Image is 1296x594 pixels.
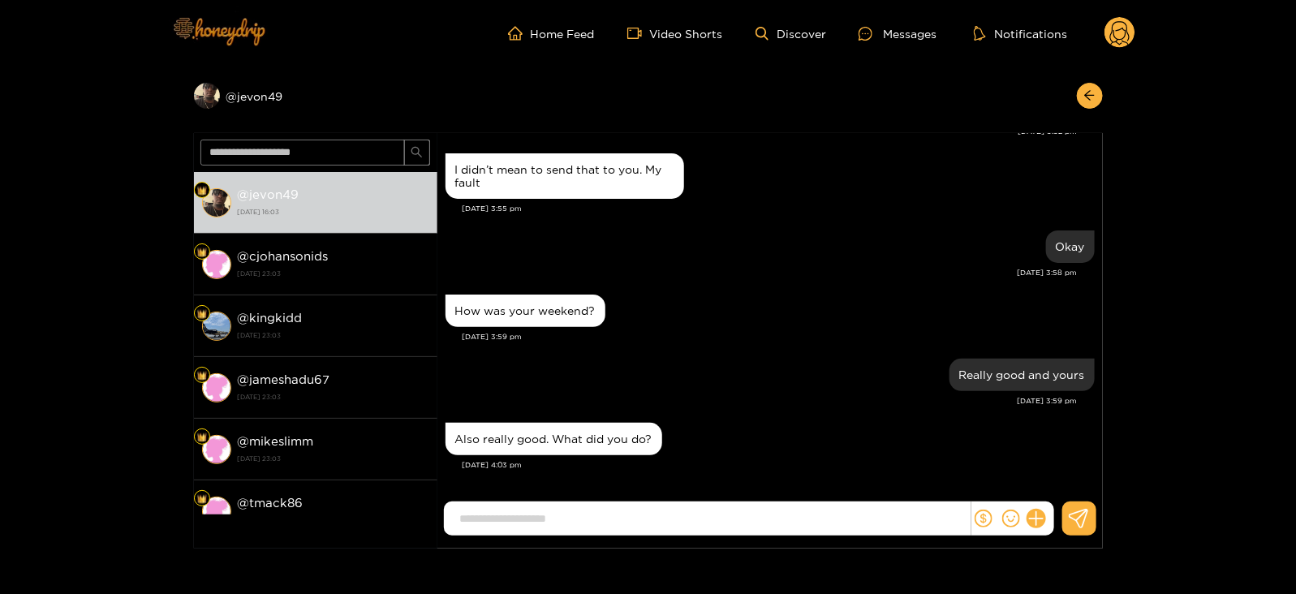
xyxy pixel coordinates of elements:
strong: [DATE] 23:03 [238,513,429,527]
div: I didn’t mean to send that to you. My fault [455,163,674,189]
img: Fan Level [197,247,207,257]
div: How was your weekend? [455,304,596,317]
span: arrow-left [1083,89,1096,103]
strong: [DATE] 23:03 [238,328,429,342]
img: Fan Level [197,494,207,504]
span: home [508,26,531,41]
strong: @ cjohansonids [238,249,329,263]
div: Sep. 23, 3:59 pm [446,295,605,327]
button: Notifications [969,25,1072,41]
img: conversation [202,497,231,526]
strong: [DATE] 23:03 [238,390,429,404]
span: video-camera [627,26,650,41]
div: @jevon49 [194,83,437,109]
img: Fan Level [197,433,207,442]
img: Fan Level [197,186,207,196]
div: Sep. 23, 4:03 pm [446,423,662,455]
div: Messages [859,24,936,43]
img: conversation [202,188,231,217]
span: search [411,146,423,160]
div: Also really good. What did you do? [455,433,652,445]
div: [DATE] 3:55 pm [463,203,1095,214]
strong: @ jameshadu67 [238,372,330,386]
strong: @ tmack86 [238,496,304,510]
button: search [404,140,430,166]
span: smile [1002,510,1020,527]
img: Fan Level [197,309,207,319]
strong: [DATE] 16:03 [238,204,429,219]
div: [DATE] 3:58 pm [446,267,1078,278]
a: Home Feed [508,26,595,41]
img: conversation [202,312,231,341]
div: Sep. 23, 3:58 pm [1046,230,1095,263]
strong: [DATE] 23:03 [238,266,429,281]
a: Discover [756,27,826,41]
div: Really good and yours [959,368,1085,381]
div: Sep. 23, 3:55 pm [446,153,684,199]
strong: @ kingkidd [238,311,303,325]
button: arrow-left [1077,83,1103,109]
div: Sep. 23, 3:59 pm [949,359,1095,391]
div: Okay [1056,240,1085,253]
strong: @ mikeslimm [238,434,314,448]
button: dollar [971,506,996,531]
div: [DATE] 3:59 pm [463,331,1095,342]
span: dollar [975,510,992,527]
strong: [DATE] 23:03 [238,451,429,466]
img: Fan Level [197,371,207,381]
a: Video Shorts [627,26,723,41]
img: conversation [202,373,231,402]
strong: @ jevon49 [238,187,299,201]
div: [DATE] 3:59 pm [446,395,1078,407]
img: conversation [202,435,231,464]
img: conversation [202,250,231,279]
div: [DATE] 4:03 pm [463,459,1095,471]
